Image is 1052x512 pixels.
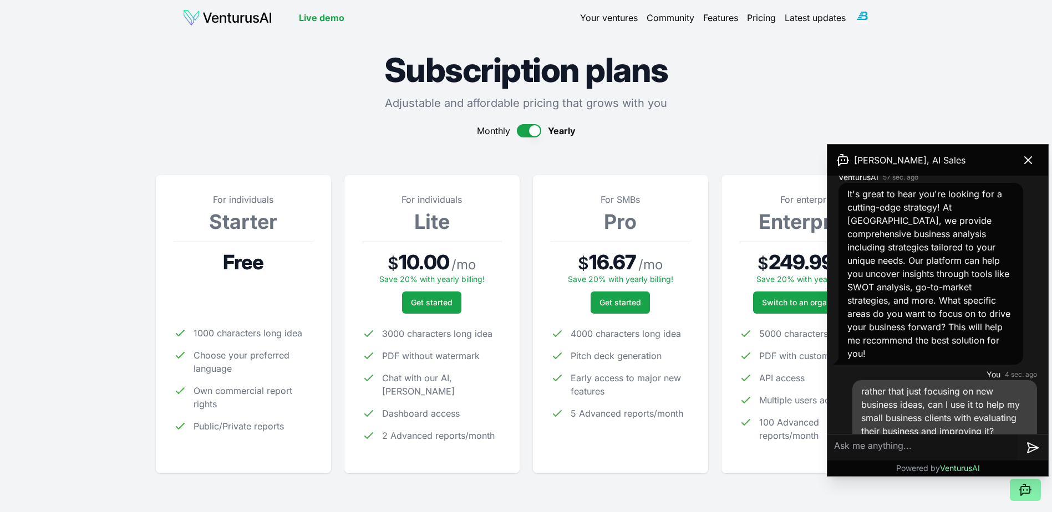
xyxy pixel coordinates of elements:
[174,193,313,206] p: For individuals
[194,326,302,340] span: 1000 characters long idea
[847,188,1010,359] span: It's great to hear you're looking for a cutting-edge strategy! At [GEOGRAPHIC_DATA], we provide c...
[571,371,690,398] span: Early access to major new features
[548,124,576,137] span: Yearly
[451,256,476,274] span: / mo
[182,9,272,27] img: logo
[759,327,870,340] span: 5000 characters long idea
[638,256,663,274] span: / mo
[854,153,965,167] span: [PERSON_NAME], AI Sales
[568,274,673,284] span: Save 20% with yearly billing!
[382,349,480,362] span: PDF without watermark
[838,172,878,183] span: VenturusAI
[739,211,879,233] h3: Enterprise
[382,429,495,442] span: 2 Advanced reports/month
[571,349,662,362] span: Pitch deck generation
[580,11,638,24] a: Your ventures
[769,251,834,273] span: 249.99
[362,211,502,233] h3: Lite
[1005,370,1037,379] time: 4 sec. ago
[477,124,510,137] span: Monthly
[883,173,918,182] time: 57 sec. ago
[551,193,690,206] p: For SMBs
[411,297,453,308] span: Get started
[896,463,980,474] p: Powered by
[156,95,897,111] p: Adjustable and affordable pricing that grows with you
[739,193,879,206] p: For enterprise
[599,297,641,308] span: Get started
[987,369,1000,380] span: You
[940,463,980,473] span: VenturusAI
[703,11,738,24] a: Features
[362,193,502,206] p: For individuals
[753,291,865,314] a: Switch to an organization
[578,253,589,273] span: $
[551,211,690,233] h3: Pro
[194,384,313,411] span: Own commercial report rights
[388,253,399,273] span: $
[756,274,862,284] span: Save 20% with yearly billing!
[194,419,284,433] span: Public/Private reports
[382,327,492,340] span: 3000 characters long idea
[194,349,313,375] span: Choose your preferred language
[589,251,637,273] span: 16.67
[747,11,776,24] a: Pricing
[861,386,1020,437] span: rather that just focusing on new business ideas, can I use it to help my small business clients w...
[759,416,879,442] span: 100 Advanced reports/month
[785,11,846,24] a: Latest updates
[399,251,449,273] span: 10.00
[759,393,848,407] span: Multiple users access
[299,11,344,24] a: Live demo
[591,291,650,314] button: Get started
[382,407,460,420] span: Dashboard access
[853,9,871,27] img: ACg8ocIMBmXVzd-K-tLaDh5q8NfzRXIvzpdDYZ3i8_Y_pYDqqxfKakA=s96-c
[223,251,263,273] span: Free
[156,53,897,86] h1: Subscription plans
[402,291,461,314] button: Get started
[759,349,877,362] span: PDF with custom watermark
[571,407,683,420] span: 5 Advanced reports/month
[647,11,694,24] a: Community
[571,327,681,340] span: 4000 characters long idea
[379,274,485,284] span: Save 20% with yearly billing!
[382,371,502,398] span: Chat with our AI, [PERSON_NAME]
[758,253,769,273] span: $
[174,211,313,233] h3: Starter
[759,371,805,385] span: API access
